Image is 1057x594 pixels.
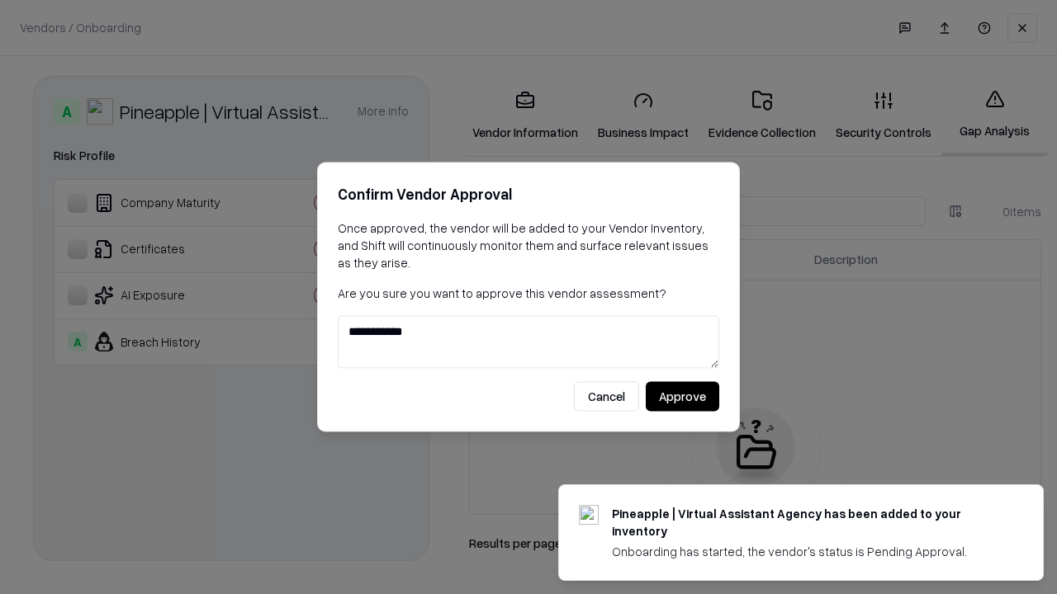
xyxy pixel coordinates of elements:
[612,505,1003,540] div: Pineapple | Virtual Assistant Agency has been added to your inventory
[338,285,719,302] p: Are you sure you want to approve this vendor assessment?
[338,219,719,271] p: Once approved, the vendor will be added to your Vendor Inventory, and Shift will continuously mon...
[574,382,639,412] button: Cancel
[612,543,1003,560] div: Onboarding has started, the vendor's status is Pending Approval.
[338,182,719,206] h2: Confirm Vendor Approval
[579,505,599,525] img: trypineapple.com
[646,382,719,412] button: Approve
